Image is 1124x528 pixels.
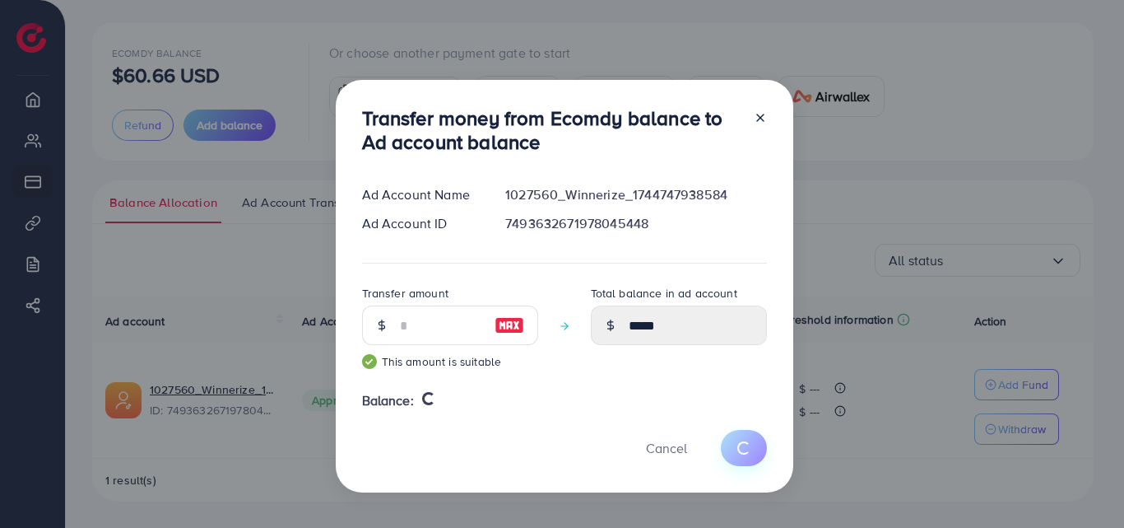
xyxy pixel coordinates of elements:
span: Balance: [362,391,414,410]
h3: Transfer money from Ecomdy balance to Ad account balance [362,106,741,154]
iframe: Chat [1054,454,1112,516]
div: Ad Account Name [349,185,493,204]
button: Cancel [625,430,708,465]
img: image [495,315,524,335]
span: Cancel [646,439,687,457]
img: guide [362,354,377,369]
div: 1027560_Winnerize_1744747938584 [492,185,779,204]
small: This amount is suitable [362,353,538,370]
div: Ad Account ID [349,214,493,233]
label: Transfer amount [362,285,448,301]
label: Total balance in ad account [591,285,737,301]
div: 7493632671978045448 [492,214,779,233]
